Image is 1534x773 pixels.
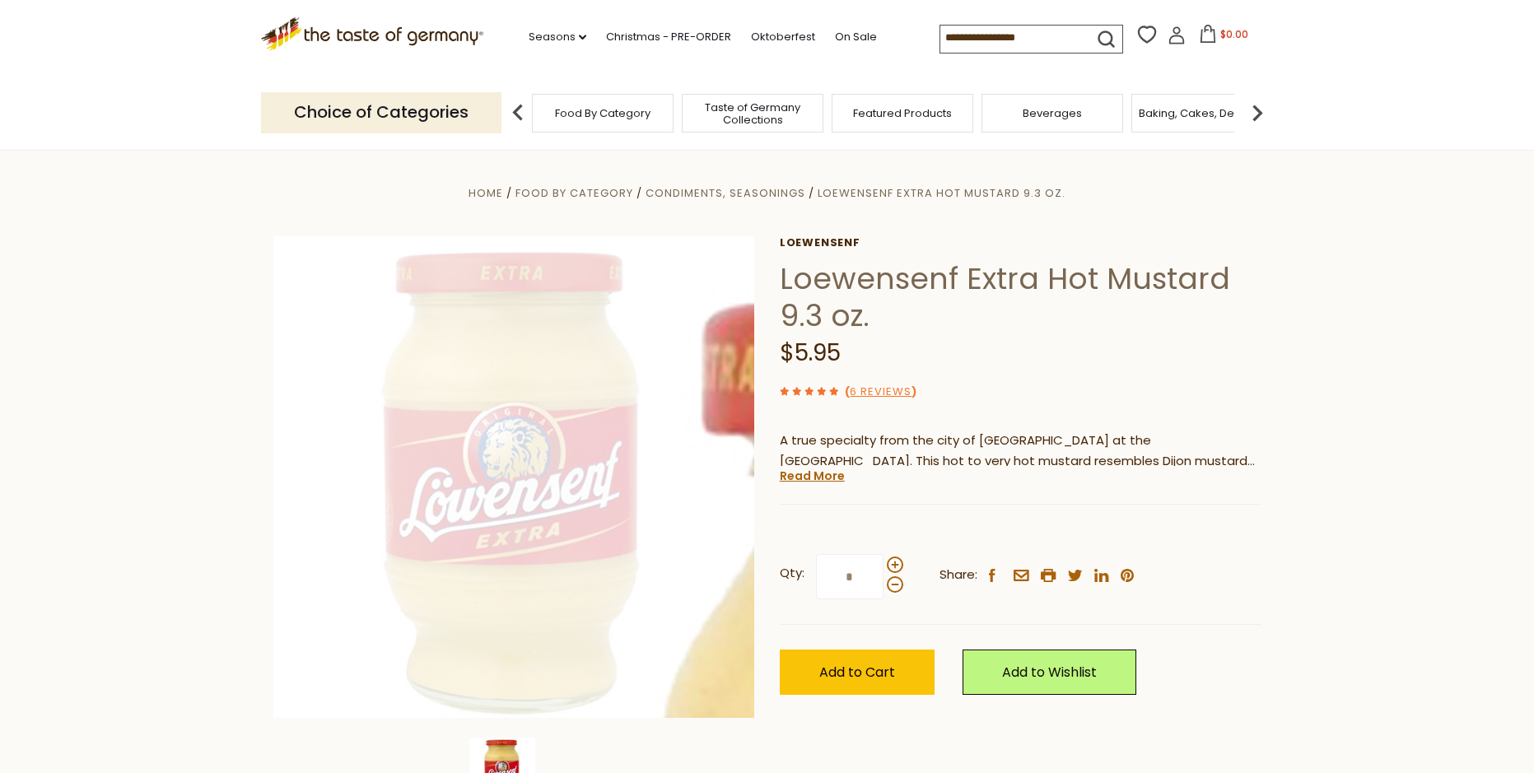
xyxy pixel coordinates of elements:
[529,28,586,46] a: Seasons
[845,384,916,399] span: ( )
[273,236,755,718] img: Lowensenf Extra Hot Mustard
[835,28,877,46] a: On Sale
[963,650,1136,695] a: Add to Wishlist
[1241,96,1274,129] img: next arrow
[646,185,805,201] a: Condiments, Seasonings
[819,663,895,682] span: Add to Cart
[853,107,952,119] a: Featured Products
[501,96,534,129] img: previous arrow
[606,28,731,46] a: Christmas - PRE-ORDER
[780,650,935,695] button: Add to Cart
[751,28,815,46] a: Oktoberfest
[818,185,1065,201] a: Loewensenf Extra Hot Mustard 9.3 oz.
[515,185,633,201] a: Food By Category
[780,236,1261,249] a: Loewensenf
[261,92,501,133] p: Choice of Categories
[940,565,977,585] span: Share:
[555,107,650,119] a: Food By Category
[780,337,841,369] span: $5.95
[816,554,884,599] input: Qty:
[780,563,804,584] strong: Qty:
[687,101,818,126] a: Taste of Germany Collections
[1189,25,1259,49] button: $0.00
[1023,107,1082,119] a: Beverages
[780,468,845,484] a: Read More
[469,185,503,201] a: Home
[1220,27,1248,41] span: $0.00
[780,260,1261,334] h1: Loewensenf Extra Hot Mustard 9.3 oz.
[850,384,912,401] a: 6 Reviews
[1139,107,1266,119] a: Baking, Cakes, Desserts
[780,431,1261,472] p: A true specialty from the city of [GEOGRAPHIC_DATA] at the [GEOGRAPHIC_DATA]. This hot to very ho...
